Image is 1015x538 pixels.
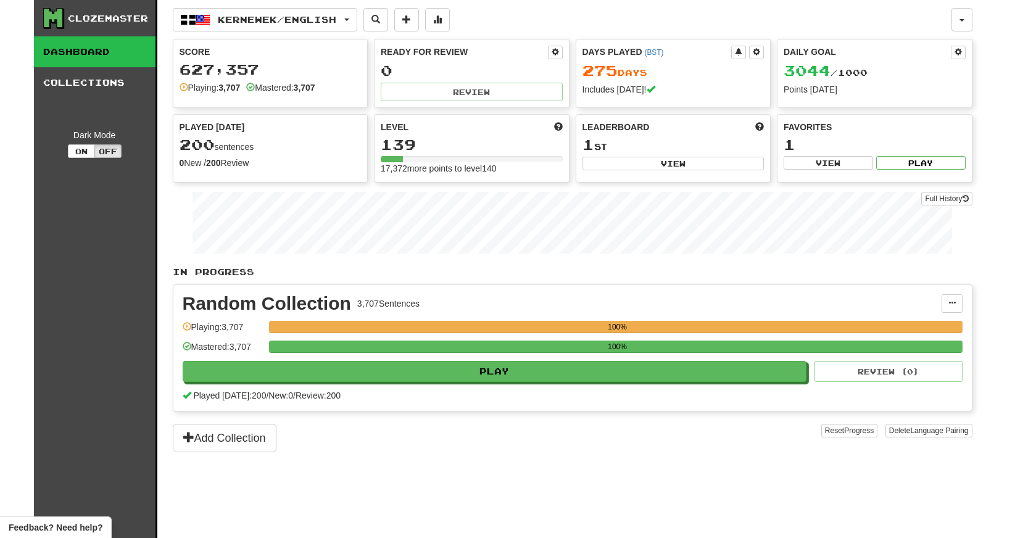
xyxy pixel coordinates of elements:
[876,156,966,170] button: Play
[381,46,548,58] div: Ready for Review
[180,46,362,58] div: Score
[821,424,877,437] button: ResetProgress
[34,67,155,98] a: Collections
[43,129,146,141] div: Dark Mode
[921,192,972,205] a: Full History
[784,67,868,78] span: / 1000
[381,121,408,133] span: Level
[394,8,419,31] button: Add sentence to collection
[268,391,293,400] span: New: 0
[294,83,315,93] strong: 3,707
[381,63,563,78] div: 0
[273,321,963,333] div: 100%
[180,81,241,94] div: Playing:
[273,341,963,353] div: 100%
[814,361,963,382] button: Review (0)
[582,136,594,153] span: 1
[381,83,563,101] button: Review
[582,62,618,79] span: 275
[844,426,874,435] span: Progress
[9,521,102,534] span: Open feedback widget
[68,12,148,25] div: Clozemaster
[582,46,732,58] div: Days Played
[784,62,831,79] span: 3044
[363,8,388,31] button: Search sentences
[425,8,450,31] button: More stats
[180,62,362,77] div: 627,357
[784,121,966,133] div: Favorites
[885,424,972,437] button: DeleteLanguage Pairing
[644,48,663,57] a: (BST)
[193,391,266,400] span: Played [DATE]: 200
[381,162,563,175] div: 17,372 more points to level 140
[206,158,220,168] strong: 200
[183,321,263,341] div: Playing: 3,707
[180,137,362,153] div: sentences
[173,424,276,452] button: Add Collection
[246,81,315,94] div: Mastered:
[34,36,155,67] a: Dashboard
[218,14,336,25] span: Kernewek / English
[68,144,95,158] button: On
[266,391,268,400] span: /
[293,391,296,400] span: /
[910,426,968,435] span: Language Pairing
[183,361,807,382] button: Play
[183,294,351,313] div: Random Collection
[582,63,764,79] div: Day s
[94,144,122,158] button: Off
[582,121,650,133] span: Leaderboard
[784,46,951,59] div: Daily Goal
[582,157,764,170] button: View
[582,137,764,153] div: st
[180,121,245,133] span: Played [DATE]
[173,8,357,31] button: Kernewek/English
[755,121,764,133] span: This week in points, UTC
[173,266,972,278] p: In Progress
[218,83,240,93] strong: 3,707
[180,158,184,168] strong: 0
[784,83,966,96] div: Points [DATE]
[180,136,215,153] span: 200
[296,391,341,400] span: Review: 200
[180,157,362,169] div: New / Review
[357,297,420,310] div: 3,707 Sentences
[381,137,563,152] div: 139
[784,137,966,152] div: 1
[582,83,764,96] div: Includes [DATE]!
[183,341,263,361] div: Mastered: 3,707
[784,156,873,170] button: View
